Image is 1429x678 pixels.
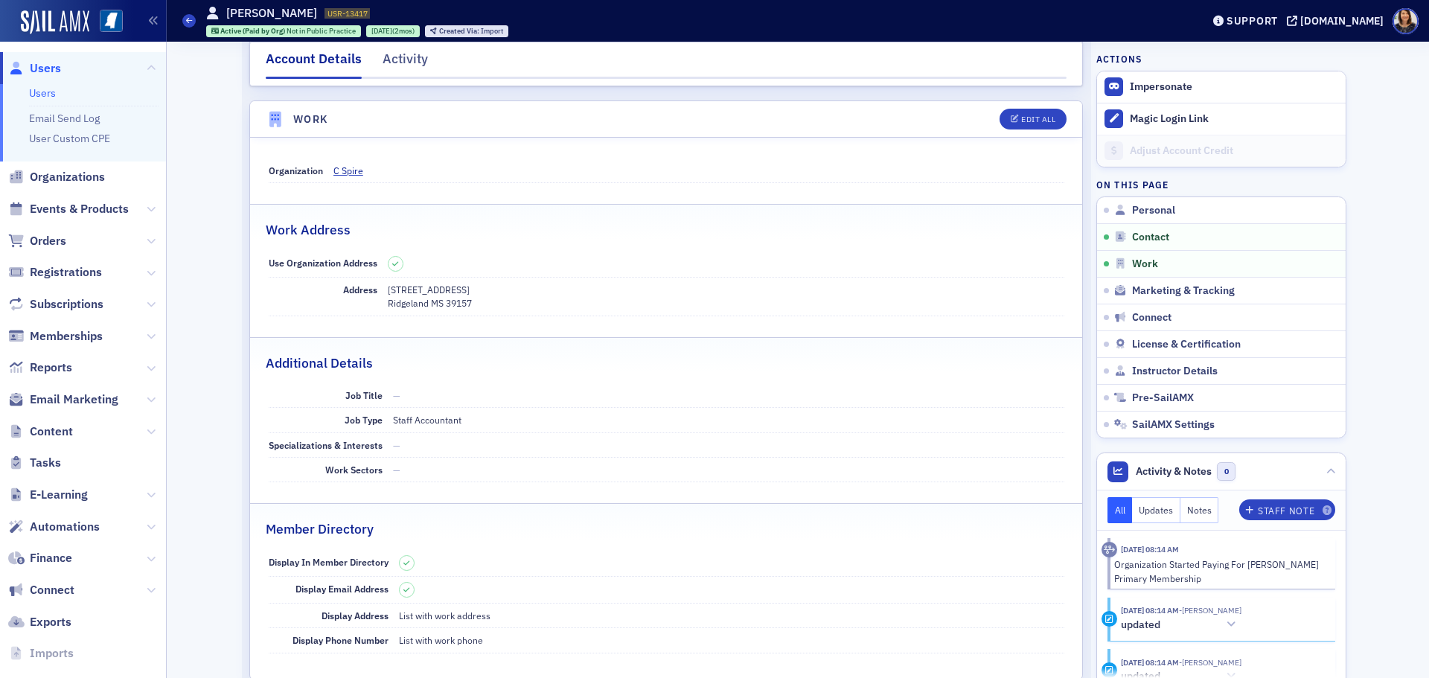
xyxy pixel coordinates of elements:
[393,439,400,451] span: —
[399,610,490,621] span: List with work address
[29,86,56,100] a: Users
[345,414,383,426] span: Job Type
[1132,338,1241,351] span: License & Certification
[327,8,368,19] span: USR-13417
[399,634,483,646] span: List with work phone
[1136,464,1212,479] span: Activity & Notes
[269,164,323,176] span: Organization
[220,26,287,36] span: Active (Paid by Org)
[1097,135,1346,167] a: Adjust Account Credit
[1239,499,1335,520] button: Staff Note
[425,25,508,37] div: Created Via: Import
[293,112,328,127] h4: Work
[1180,497,1219,523] button: Notes
[30,296,103,313] span: Subscriptions
[269,257,377,269] span: Use Organization Address
[388,296,1064,310] p: Ridgeland MS 39157
[30,455,61,471] span: Tasks
[1132,258,1158,271] span: Work
[30,60,61,77] span: Users
[8,296,103,313] a: Subscriptions
[1217,462,1235,481] span: 0
[1132,418,1215,432] span: SailAMX Settings
[1121,605,1179,615] time: 9/12/2025 08:14 AM
[295,583,389,595] span: Display Email Address
[8,519,100,535] a: Automations
[1121,618,1160,632] h5: updated
[1179,657,1241,668] span: Samantha McBride
[371,26,392,36] span: [DATE]
[30,201,129,217] span: Events & Products
[393,464,400,476] span: —
[1132,391,1194,405] span: Pre-SailAMX
[1121,657,1179,668] time: 9/12/2025 08:14 AM
[8,60,61,77] a: Users
[100,10,123,33] img: SailAMX
[269,556,389,568] span: Display In Member Directory
[266,220,351,240] h2: Work Address
[8,233,66,249] a: Orders
[1227,14,1278,28] div: Support
[8,455,61,471] a: Tasks
[1132,284,1235,298] span: Marketing & Tracking
[325,464,383,476] span: Work Sectors
[8,487,88,503] a: E-Learning
[343,284,377,295] span: Address
[366,25,420,37] div: 2025-07-01 00:00:00
[30,169,105,185] span: Organizations
[388,283,1064,296] p: [STREET_ADDRESS]
[30,391,118,408] span: Email Marketing
[30,328,103,345] span: Memberships
[30,359,72,376] span: Reports
[226,5,317,22] h1: [PERSON_NAME]
[287,26,356,36] span: Not in Public Practice
[89,10,123,35] a: View Homepage
[30,614,71,630] span: Exports
[8,645,74,662] a: Imports
[1300,14,1384,28] div: [DOMAIN_NAME]
[1121,617,1241,633] button: updated
[322,610,389,621] span: Display Address
[1132,231,1169,244] span: Contact
[1102,611,1117,627] div: Update
[383,49,428,77] div: Activity
[1258,507,1314,515] div: Staff Note
[269,439,383,451] span: Specializations & Interests
[21,10,89,34] img: SailAMX
[345,389,383,401] span: Job Title
[266,354,373,373] h2: Additional Details
[333,164,469,177] span: C Spire
[266,519,374,539] h2: Member Directory
[8,423,73,440] a: Content
[8,201,129,217] a: Events & Products
[1000,109,1067,129] button: Edit All
[1179,605,1241,615] span: Samantha McBride
[30,423,73,440] span: Content
[30,645,74,662] span: Imports
[8,359,72,376] a: Reports
[1102,542,1117,557] div: Activity
[30,487,88,503] span: E-Learning
[1102,662,1117,678] div: Update
[1097,103,1346,135] button: Magic Login Link
[1132,311,1171,324] span: Connect
[1021,115,1055,124] div: Edit All
[1121,544,1179,554] time: 9/12/2025 08:14 AM
[30,582,74,598] span: Connect
[206,25,362,37] div: Active (Paid by Org): Active (Paid by Org): Not in Public Practice
[1096,178,1346,191] h4: On this page
[8,391,118,408] a: Email Marketing
[29,112,100,125] a: Email Send Log
[292,634,389,646] span: Display Phone Number
[439,28,503,36] div: Import
[29,132,110,145] a: User Custom CPE
[8,169,105,185] a: Organizations
[1393,8,1419,34] span: Profile
[439,26,481,36] span: Created Via :
[333,164,480,177] a: C Spire
[1114,557,1325,585] div: Organization Started Paying For [PERSON_NAME] Primary Membership
[8,550,72,566] a: Finance
[371,26,415,36] div: (2mos)
[393,389,400,401] span: —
